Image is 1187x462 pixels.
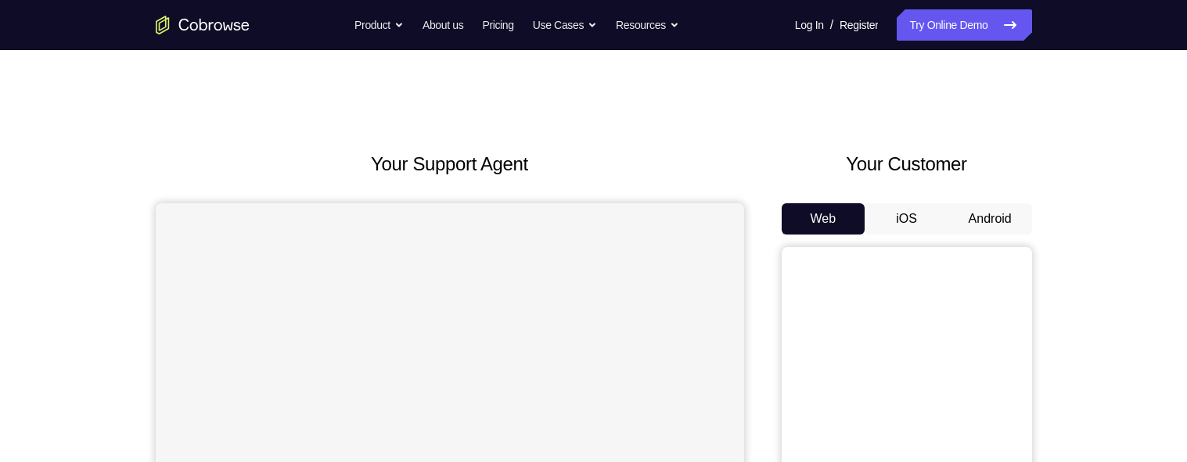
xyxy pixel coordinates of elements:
[897,9,1031,41] a: Try Online Demo
[156,16,250,34] a: Go to the home page
[840,9,878,41] a: Register
[948,203,1032,235] button: Android
[795,9,824,41] a: Log In
[423,9,463,41] a: About us
[482,9,513,41] a: Pricing
[782,203,865,235] button: Web
[533,9,597,41] button: Use Cases
[830,16,833,34] span: /
[865,203,948,235] button: iOS
[354,9,404,41] button: Product
[616,9,679,41] button: Resources
[156,150,744,178] h2: Your Support Agent
[782,150,1032,178] h2: Your Customer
